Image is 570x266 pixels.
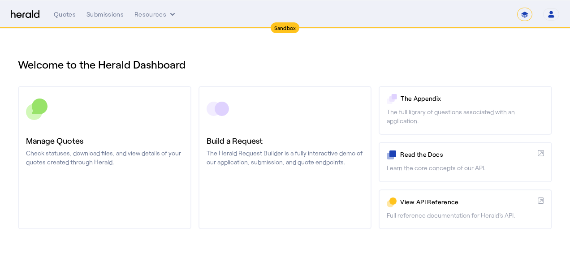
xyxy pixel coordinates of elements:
h3: Build a Request [207,134,364,147]
p: View API Reference [400,197,534,206]
p: The full library of questions associated with an application. [387,107,544,125]
p: Check statuses, download files, and view details of your quotes created through Herald. [26,149,183,167]
div: Submissions [86,10,124,19]
button: Resources dropdown menu [134,10,177,19]
a: View API ReferenceFull reference documentation for Herald's API. [379,189,552,229]
img: Herald Logo [11,10,39,19]
h3: Manage Quotes [26,134,183,147]
a: Read the DocsLearn the core concepts of our API. [379,142,552,182]
p: Learn the core concepts of our API. [387,163,544,172]
p: Full reference documentation for Herald's API. [387,211,544,220]
h1: Welcome to the Herald Dashboard [18,57,552,72]
a: Manage QuotesCheck statuses, download files, and view details of your quotes created through Herald. [18,86,191,229]
div: Sandbox [271,22,300,33]
p: The Appendix [401,94,544,103]
p: Read the Docs [400,150,534,159]
a: Build a RequestThe Herald Request Builder is a fully interactive demo of our application, submiss... [199,86,372,229]
a: The AppendixThe full library of questions associated with an application. [379,86,552,135]
div: Quotes [54,10,76,19]
p: The Herald Request Builder is a fully interactive demo of our application, submission, and quote ... [207,149,364,167]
